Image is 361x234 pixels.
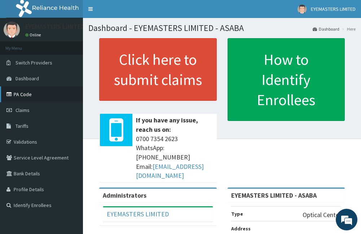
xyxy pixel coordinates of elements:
p: EYEMASTERS LIMITED [25,23,85,30]
img: d_794563401_company_1708531726252_794563401 [13,36,29,54]
div: Minimize live chat window [118,4,136,21]
a: Click here to submit claims [99,38,217,101]
b: Administrators [103,191,146,199]
a: Online [25,32,43,37]
b: If you have any issue, reach us on: [136,116,198,134]
span: Dashboard [16,75,39,82]
span: Tariffs [16,123,28,129]
img: User Image [4,22,20,38]
span: Claims [16,107,30,113]
a: [EMAIL_ADDRESS][DOMAIN_NAME] [136,162,204,180]
textarea: Type your message and hit 'Enter' [4,157,137,182]
b: Type [231,211,243,217]
p: Optical Center [303,210,341,220]
b: Address [231,225,251,232]
h1: Dashboard - EYEMASTERS LIMITED - ASABA [88,23,356,33]
div: Chat with us now [38,40,121,50]
img: User Image [298,5,307,14]
span: We're online! [42,71,100,144]
li: Here [340,26,356,32]
span: 0700 7354 2623 WhatsApp: [PHONE_NUMBER] Email: [136,134,213,181]
a: Dashboard [313,26,339,32]
a: How to Identify Enrollees [228,38,345,121]
a: EYEMASTERS LIMITED [107,210,169,218]
span: EYEMASTERS LIMITED [311,6,356,12]
strong: EYEMASTERS LIMITED - ASABA [231,191,317,199]
span: Switch Providers [16,59,52,66]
